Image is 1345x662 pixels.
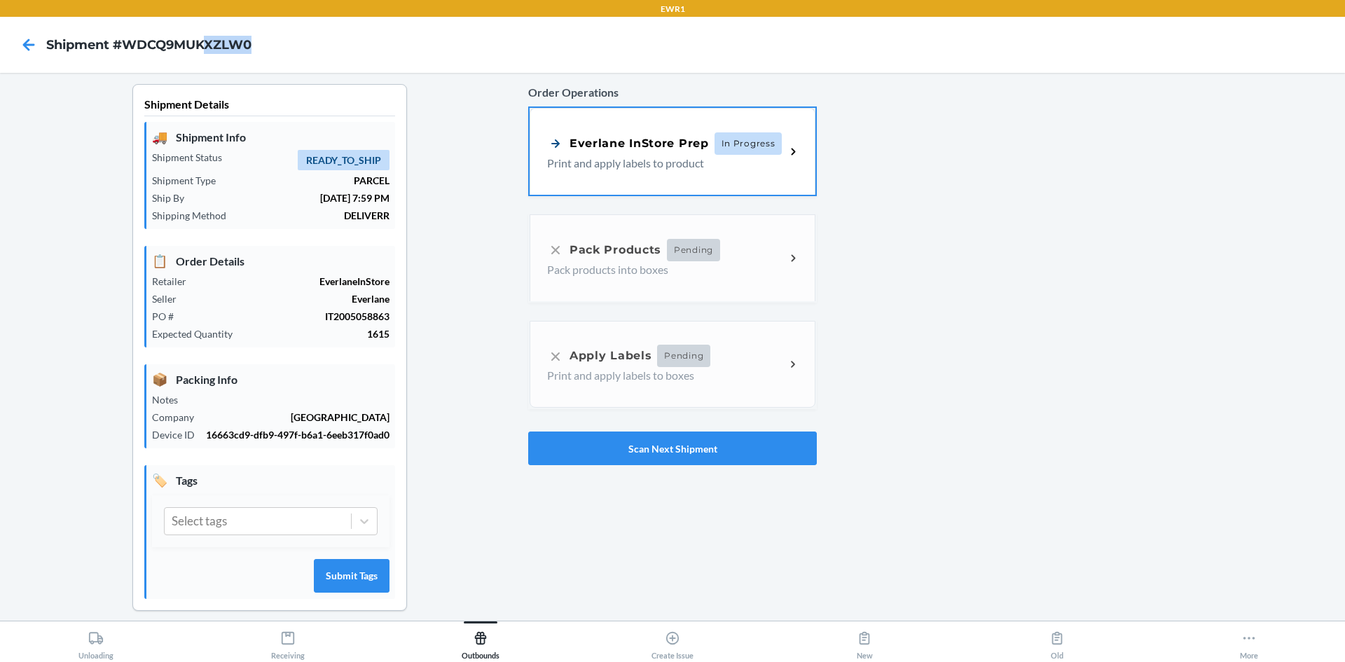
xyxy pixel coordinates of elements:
button: New [768,621,960,660]
span: 🏷️ [152,471,167,490]
p: IT2005058863 [185,309,389,324]
p: Everlane [188,291,389,306]
h4: Shipment #WDCQ9MUKXZLW0 [46,36,251,54]
p: PARCEL [227,173,389,188]
span: 📋 [152,251,167,270]
button: Scan Next Shipment [528,432,817,465]
p: [DATE] 7:59 PM [195,191,389,205]
span: In Progress [715,132,782,155]
div: Receiving [271,625,305,660]
div: Create Issue [651,625,694,660]
p: Shipping Method [152,208,237,223]
div: More [1240,625,1258,660]
p: Packing Info [152,370,389,389]
p: Tags [152,471,389,490]
p: Shipment Status [152,150,233,165]
div: Unloading [78,625,113,660]
p: Company [152,410,205,425]
p: Retailer [152,274,198,289]
p: Notes [152,392,189,407]
button: More [1153,621,1345,660]
p: Device ID [152,427,206,442]
p: 16663cd9-dfb9-497f-b6a1-6eeb317f0ad0 [206,427,389,442]
p: Shipment Info [152,127,389,146]
div: New [857,625,873,660]
p: Shipment Details [144,96,395,116]
p: EWR1 [661,3,685,15]
button: Outbounds [385,621,577,660]
p: DELIVERR [237,208,389,223]
div: Select tags [172,512,227,530]
div: Outbounds [462,625,499,660]
p: 1615 [244,326,389,341]
span: READY_TO_SHIP [298,150,389,170]
p: PO # [152,309,185,324]
button: Create Issue [577,621,768,660]
p: Print and apply labels to product [547,155,774,172]
span: 📦 [152,370,167,389]
p: Seller [152,291,188,306]
span: 🚚 [152,127,167,146]
a: Everlane InStore PrepIn ProgressPrint and apply labels to product [528,106,817,196]
div: Everlane InStore Prep [547,135,709,152]
div: Old [1049,625,1065,660]
p: Shipment Type [152,173,227,188]
p: [GEOGRAPHIC_DATA] [205,410,389,425]
p: EverlaneInStore [198,274,389,289]
p: Expected Quantity [152,326,244,341]
button: Old [960,621,1152,660]
p: Ship By [152,191,195,205]
p: Order Details [152,251,389,270]
button: Submit Tags [314,559,389,593]
button: Receiving [192,621,384,660]
p: Order Operations [528,84,817,101]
